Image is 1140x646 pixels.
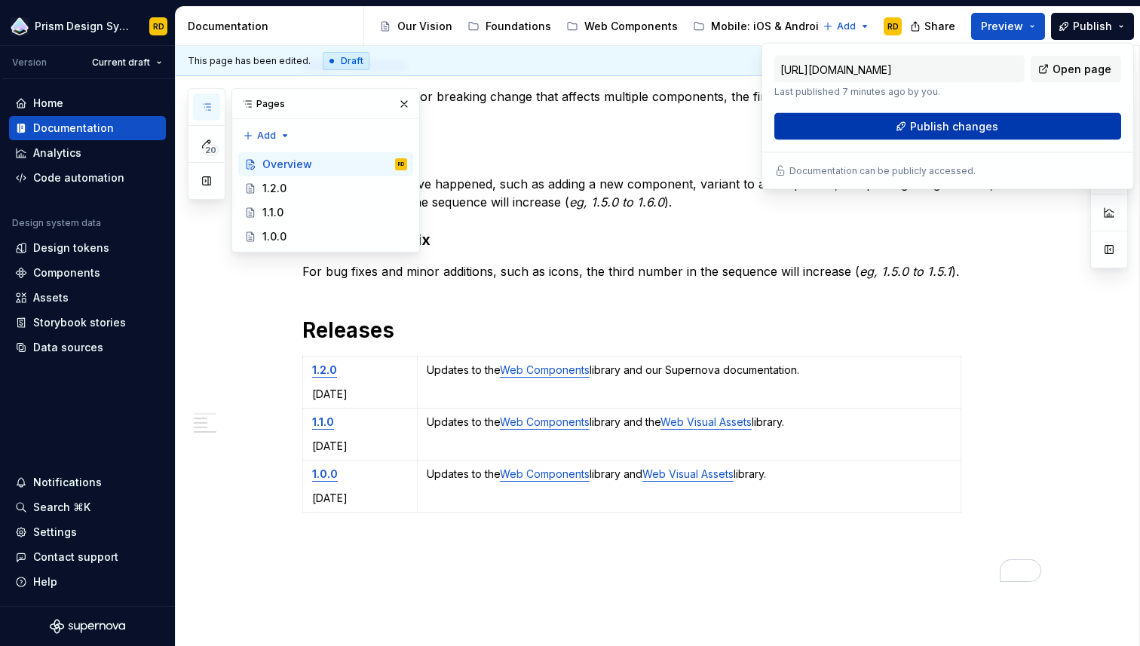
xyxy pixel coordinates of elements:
a: Open page [1031,56,1121,83]
span: Publish changes [910,119,998,134]
span: 20 [203,144,219,156]
a: Design tokens [9,236,166,260]
span: Add [837,20,856,32]
div: Documentation [33,121,114,136]
a: Web Components [500,415,590,428]
button: Preview [971,13,1045,40]
div: Help [33,574,57,589]
div: Documentation [188,19,357,34]
button: Search ⌘K [9,495,166,519]
p: If there is a massive or breaking change that affects multiple components, the first number in th... [302,87,1041,124]
span: Publish [1073,19,1112,34]
button: Prism Design SystemRD [3,10,172,42]
em: eg, 1.5.0 to 1.6.0 [569,194,664,210]
a: Web Components [500,363,590,376]
a: OverviewRD [238,152,413,176]
svg: Supernova Logo [50,619,125,634]
span: This page has been edited. [188,55,311,67]
p: Last published 7 minutes ago by you. [774,86,1025,98]
h1: Releases [302,317,1041,344]
div: Foundations [486,19,551,34]
div: Settings [33,525,77,540]
a: Our Vision [373,14,458,38]
a: Web Visual Assets [660,415,752,428]
p: Updates to the library and library. [427,467,952,482]
div: Version [12,57,47,69]
button: Help [9,570,166,594]
button: Share [902,13,965,40]
div: RD [398,157,404,172]
div: Components [33,265,100,280]
div: 1.0.0 [262,229,287,244]
button: Current draft [85,52,169,73]
div: Mobile: iOS & Android [711,19,826,34]
div: Assets [33,290,69,305]
p: [DATE] [312,491,408,506]
a: Web Visual Assets [642,467,734,480]
button: Notifications [9,470,166,494]
div: Contact support [33,550,118,565]
div: Search ⌘K [33,500,90,515]
div: 1.2.0 [262,181,287,196]
button: Publish changes [774,113,1121,140]
a: 1.1.0 [238,201,413,225]
span: Open page [1053,62,1111,77]
button: Add [238,125,295,146]
p: Updates to the library and the library. [427,415,952,430]
span: Current draft [92,57,150,69]
em: eg, 1.5.0 to 1.5.1 [860,264,952,279]
a: Mobile: iOS & Android [687,14,832,38]
div: Code automation [33,170,124,185]
a: Code automation [9,166,166,190]
div: Storybook stories [33,315,126,330]
h3: Bug Fix or Hot Fix [302,229,1041,250]
h3: Minor Release [302,142,1041,163]
a: Home [9,91,166,115]
div: Notifications [33,475,102,490]
div: Page tree [238,152,413,249]
span: Add [257,130,276,142]
a: Web Components [560,14,684,38]
a: Settings [9,520,166,544]
img: 106765b7-6fc4-4b5d-8be0-32f944830029.png [11,17,29,35]
a: Foundations [461,14,557,38]
span: Preview [981,19,1023,34]
a: 1.2.0 [238,176,413,201]
div: Prism Design System [35,19,131,34]
div: Our Vision [397,19,452,34]
p: [DATE] [312,387,408,402]
div: Draft [323,52,369,70]
p: For bug fixes and minor additions, such as icons, the third number in the sequence will increase ... [302,262,1041,280]
div: Home [33,96,63,111]
a: Assets [9,286,166,310]
div: RD [887,20,899,32]
a: Documentation [9,116,166,140]
a: Analytics [9,141,166,165]
div: Data sources [33,340,103,355]
div: Design system data [12,217,101,229]
a: Web Components [500,467,590,480]
a: 1.0.0 [238,225,413,249]
a: 1.2.0 [312,363,337,376]
a: 1.1.0 [312,415,334,428]
div: Design tokens [33,240,109,256]
button: Contact support [9,545,166,569]
div: Web Components [584,19,678,34]
a: 1.0.0 [312,467,338,480]
p: Updates to the library and our Supernova documentation. [427,363,952,378]
a: Components [9,261,166,285]
div: Pages [232,89,419,119]
div: RD [153,20,164,32]
div: Overview [262,157,312,172]
a: Storybook stories [9,311,166,335]
div: Analytics [33,145,81,161]
p: Documentation can be publicly accessed. [789,165,976,177]
button: Publish [1051,13,1134,40]
button: Add [818,16,875,37]
p: If minor changes have happened, such as adding a new component, variant to a component, or updati... [302,175,1041,211]
p: [DATE] [312,439,408,454]
a: Data sources [9,335,166,360]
